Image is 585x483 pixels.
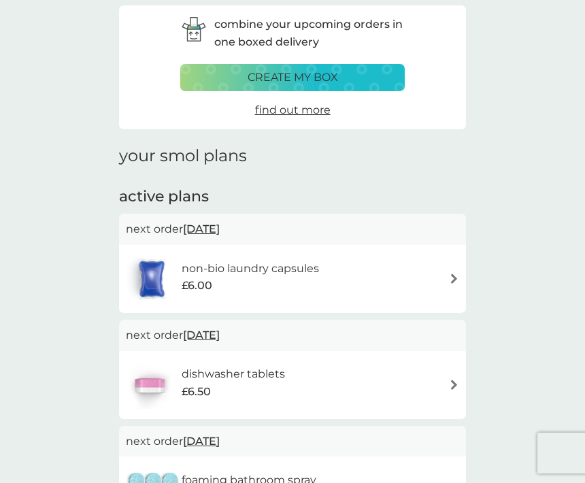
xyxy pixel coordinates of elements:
[449,380,459,390] img: arrow right
[183,322,220,348] span: [DATE]
[255,103,331,116] span: find out more
[180,64,405,91] button: create my box
[255,101,331,119] a: find out more
[119,186,466,207] h2: active plans
[119,146,466,166] h1: your smol plans
[183,216,220,242] span: [DATE]
[126,327,459,344] p: next order
[126,255,178,303] img: non-bio laundry capsules
[214,16,405,50] p: combine your upcoming orders in one boxed delivery
[126,433,459,450] p: next order
[182,277,212,295] span: £6.00
[126,220,459,238] p: next order
[449,273,459,284] img: arrow right
[182,365,285,383] h6: dishwasher tablets
[182,260,319,278] h6: non-bio laundry capsules
[182,383,211,401] span: £6.50
[183,428,220,454] span: [DATE]
[126,361,173,409] img: dishwasher tablets
[248,69,338,86] p: create my box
